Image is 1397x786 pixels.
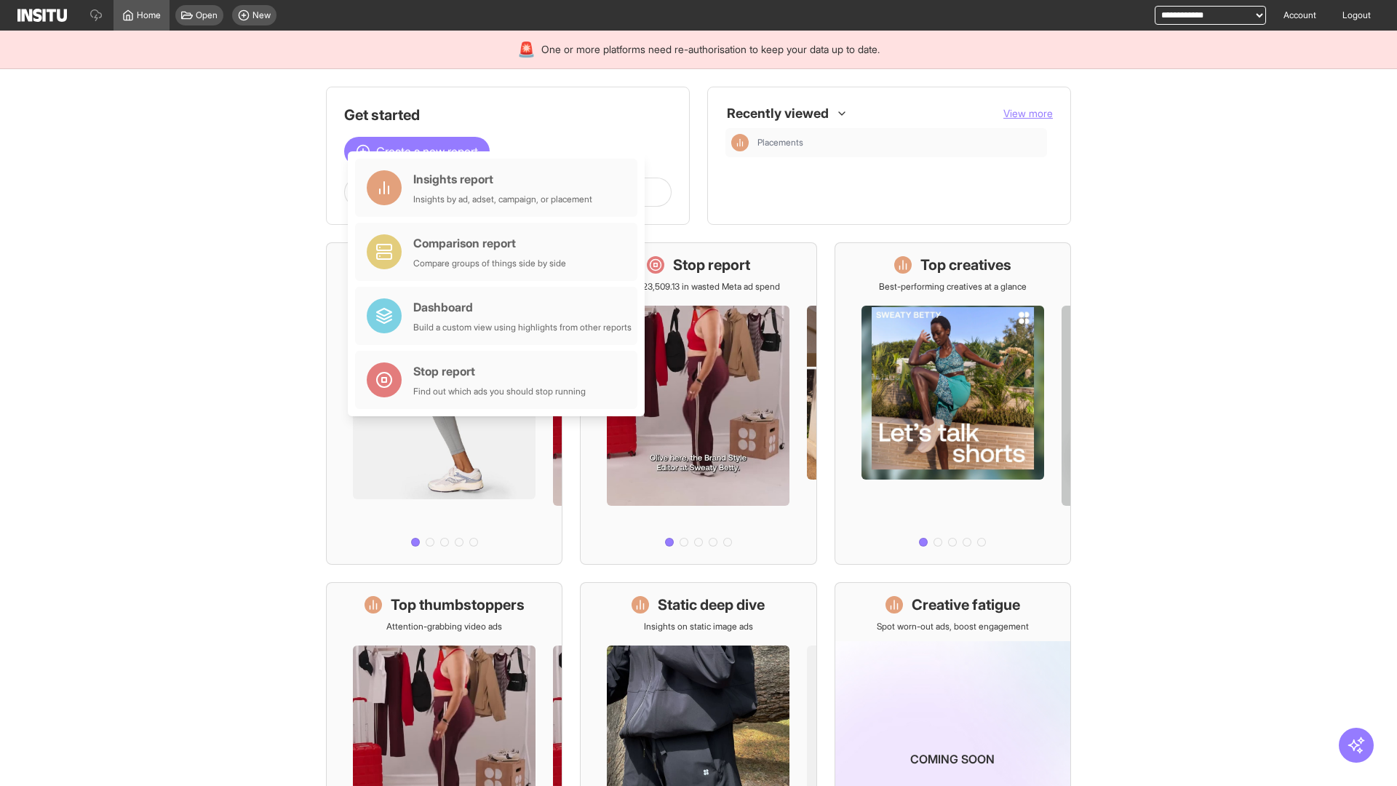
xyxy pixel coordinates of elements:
[413,170,592,188] div: Insights report
[1003,107,1053,119] span: View more
[757,137,803,148] span: Placements
[835,242,1071,565] a: Top creativesBest-performing creatives at a glance
[344,137,490,166] button: Create a new report
[413,258,566,269] div: Compare groups of things side by side
[757,137,1041,148] span: Placements
[413,194,592,205] div: Insights by ad, adset, campaign, or placement
[391,595,525,615] h1: Top thumbstoppers
[326,242,562,565] a: What's live nowSee all active ads instantly
[196,9,218,21] span: Open
[644,621,753,632] p: Insights on static image ads
[517,39,536,60] div: 🚨
[17,9,67,22] img: Logo
[413,298,632,316] div: Dashboard
[920,255,1011,275] h1: Top creatives
[252,9,271,21] span: New
[658,595,765,615] h1: Static deep dive
[413,322,632,333] div: Build a custom view using highlights from other reports
[376,143,478,160] span: Create a new report
[344,105,672,125] h1: Get started
[673,255,750,275] h1: Stop report
[413,362,586,380] div: Stop report
[413,386,586,397] div: Find out which ads you should stop running
[731,134,749,151] div: Insights
[879,281,1027,293] p: Best-performing creatives at a glance
[541,42,880,57] span: One or more platforms need re-authorisation to keep your data up to date.
[616,281,780,293] p: Save £23,509.13 in wasted Meta ad spend
[413,234,566,252] div: Comparison report
[137,9,161,21] span: Home
[386,621,502,632] p: Attention-grabbing video ads
[580,242,816,565] a: Stop reportSave £23,509.13 in wasted Meta ad spend
[1003,106,1053,121] button: View more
